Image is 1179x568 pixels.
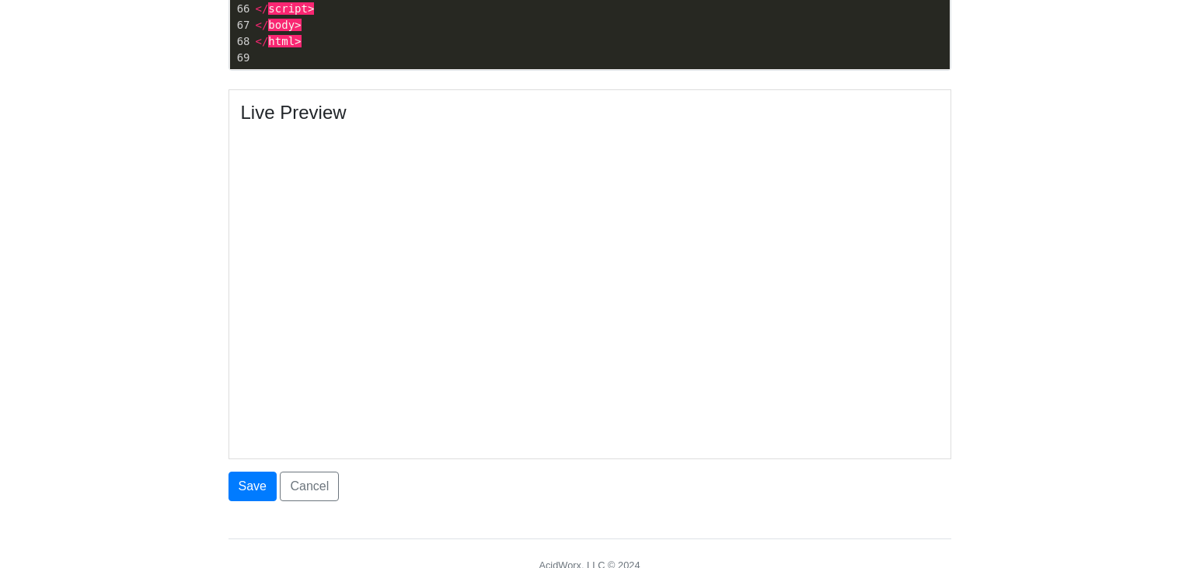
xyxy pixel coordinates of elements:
span: </ [256,35,269,47]
span: </ [256,19,269,31]
h4: Live Preview [241,102,939,124]
span: </ [256,2,269,15]
div: 68 [230,33,253,50]
div: 69 [230,50,253,66]
span: html [268,35,295,47]
span: > [308,2,314,15]
div: 66 [230,1,253,17]
div: 67 [230,17,253,33]
span: script [268,2,308,15]
button: Save [228,472,277,501]
a: Cancel [280,472,339,501]
span: body [268,19,295,31]
span: > [295,35,301,47]
span: > [295,19,301,31]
